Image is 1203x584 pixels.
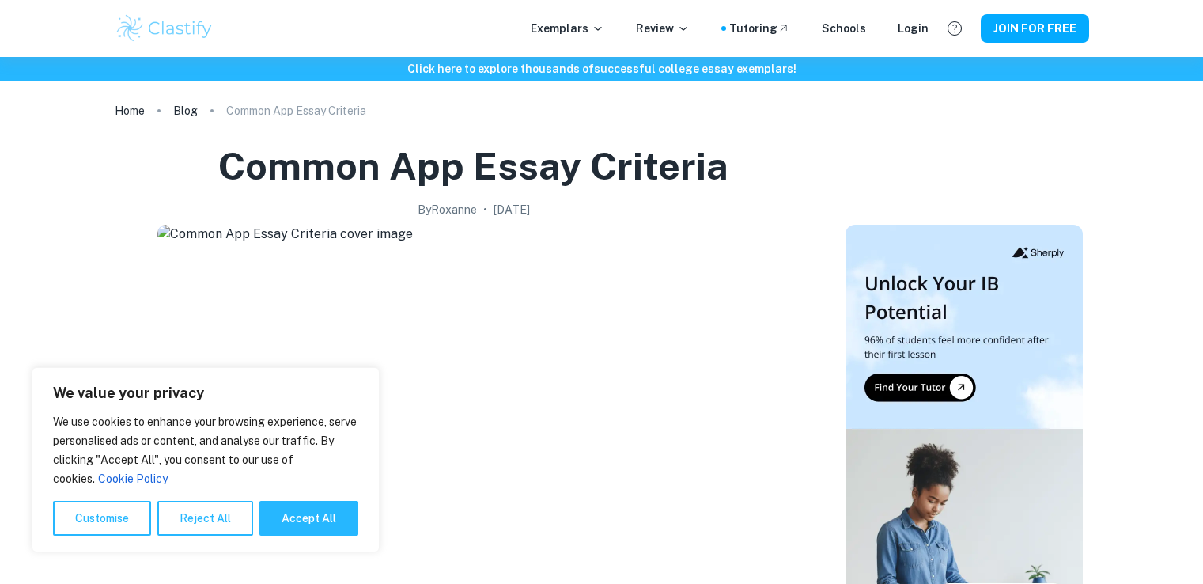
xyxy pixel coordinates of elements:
[173,100,198,122] a: Blog
[729,20,790,37] a: Tutoring
[418,201,477,218] h2: By Roxanne
[941,15,968,42] button: Help and Feedback
[3,60,1200,78] h6: Click here to explore thousands of successful college essay exemplars !
[157,225,790,541] img: Common App Essay Criteria cover image
[636,20,690,37] p: Review
[157,501,253,536] button: Reject All
[115,13,215,44] img: Clastify logo
[981,14,1089,43] button: JOIN FOR FREE
[259,501,358,536] button: Accept All
[97,472,168,486] a: Cookie Policy
[218,141,728,192] h1: Common App Essay Criteria
[115,100,145,122] a: Home
[53,384,358,403] p: We value your privacy
[822,20,866,37] a: Schools
[53,501,151,536] button: Customise
[53,412,358,488] p: We use cookies to enhance your browsing experience, serve personalised ads or content, and analys...
[226,102,366,119] p: Common App Essay Criteria
[32,367,380,552] div: We value your privacy
[483,201,487,218] p: •
[494,201,530,218] h2: [DATE]
[531,20,604,37] p: Exemplars
[898,20,929,37] a: Login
